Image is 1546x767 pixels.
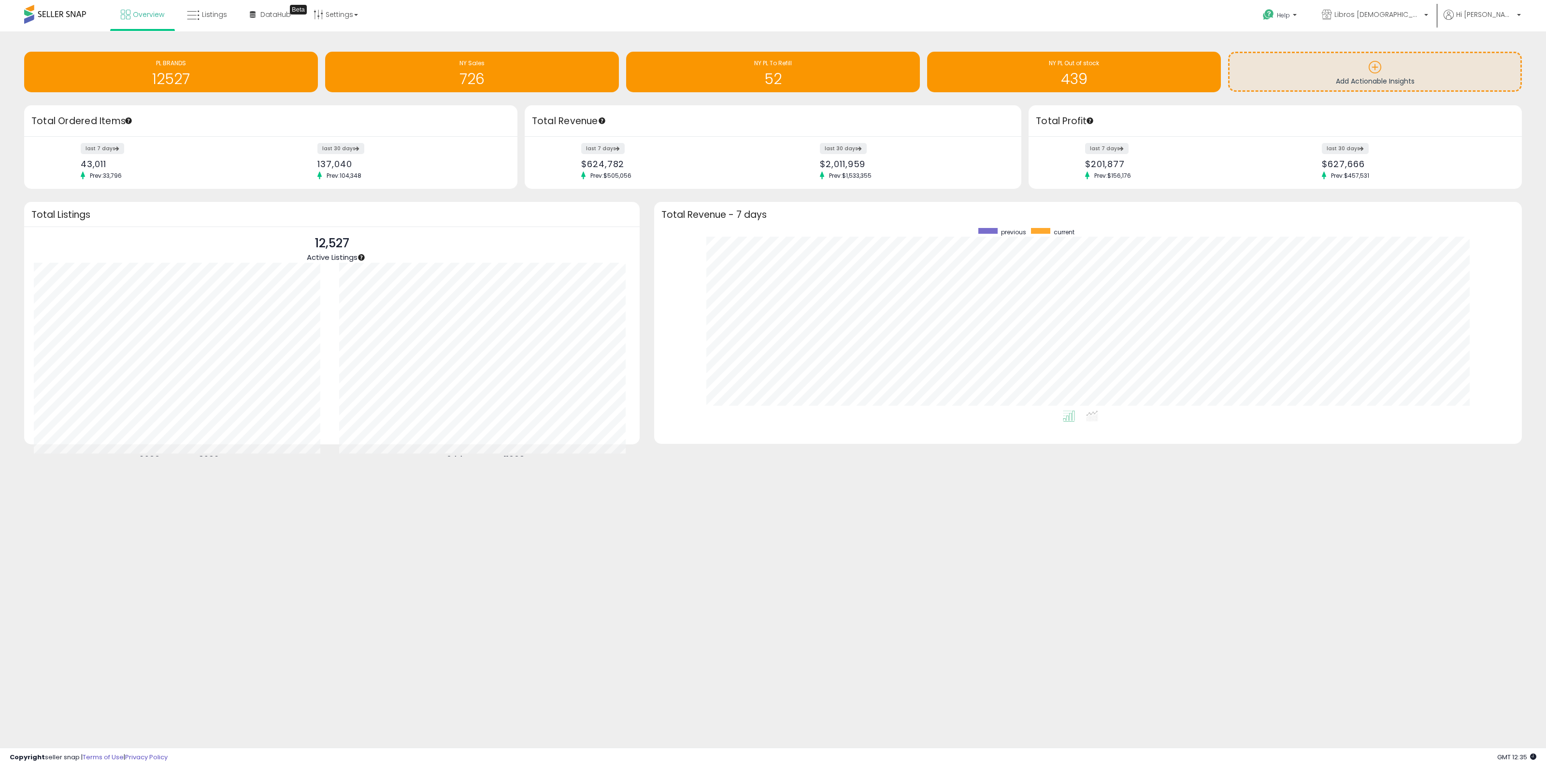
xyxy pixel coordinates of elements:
[1456,10,1514,19] span: Hi [PERSON_NAME]
[504,454,525,465] b: 11883
[1326,171,1374,180] span: Prev: $457,531
[1230,53,1520,90] a: Add Actionable Insights
[1089,171,1136,180] span: Prev: $156,176
[330,71,614,87] h1: 726
[824,171,876,180] span: Prev: $1,533,355
[1277,11,1290,19] span: Help
[24,52,318,92] a: PL BRANDS 12527
[290,5,307,14] div: Tooltip anchor
[927,52,1221,92] a: NY PL Out of stock 439
[31,211,632,218] h3: Total Listings
[1085,143,1129,154] label: last 7 days
[156,59,186,67] span: PL BRANDS
[1036,114,1515,128] h3: Total Profit
[1336,76,1415,86] span: Add Actionable Insights
[1049,59,1099,67] span: NY PL Out of stock
[1334,10,1421,19] span: Libros [DEMOGRAPHIC_DATA]
[307,252,358,262] span: Active Listings
[459,59,485,67] span: NY Sales
[820,159,1004,169] div: $2,011,959
[199,454,219,465] b: 3239
[532,114,1014,128] h3: Total Revenue
[307,234,358,253] p: 12,527
[1086,116,1094,125] div: Tooltip anchor
[1054,228,1074,236] span: current
[661,211,1515,218] h3: Total Revenue - 7 days
[581,159,766,169] div: $624,782
[139,454,160,465] b: 9288
[598,116,606,125] div: Tooltip anchor
[1085,159,1268,169] div: $201,877
[31,114,510,128] h3: Total Ordered Items
[1322,143,1369,154] label: last 30 days
[325,52,619,92] a: NY Sales 726
[631,71,915,87] h1: 52
[81,143,124,154] label: last 7 days
[820,143,867,154] label: last 30 days
[581,143,625,154] label: last 7 days
[1322,159,1505,169] div: $627,666
[754,59,792,67] span: NY PL To Refill
[322,171,366,180] span: Prev: 104,348
[1001,228,1026,236] span: previous
[446,454,463,465] b: 644
[81,159,264,169] div: 43,011
[260,10,291,19] span: DataHub
[124,116,133,125] div: Tooltip anchor
[586,171,636,180] span: Prev: $505,056
[133,10,164,19] span: Overview
[626,52,920,92] a: NY PL To Refill 52
[202,10,227,19] span: Listings
[357,253,366,262] div: Tooltip anchor
[1444,10,1521,31] a: Hi [PERSON_NAME]
[1262,9,1274,21] i: Get Help
[317,143,364,154] label: last 30 days
[29,71,313,87] h1: 12527
[85,171,127,180] span: Prev: 33,796
[932,71,1216,87] h1: 439
[317,159,501,169] div: 137,040
[1255,1,1306,31] a: Help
